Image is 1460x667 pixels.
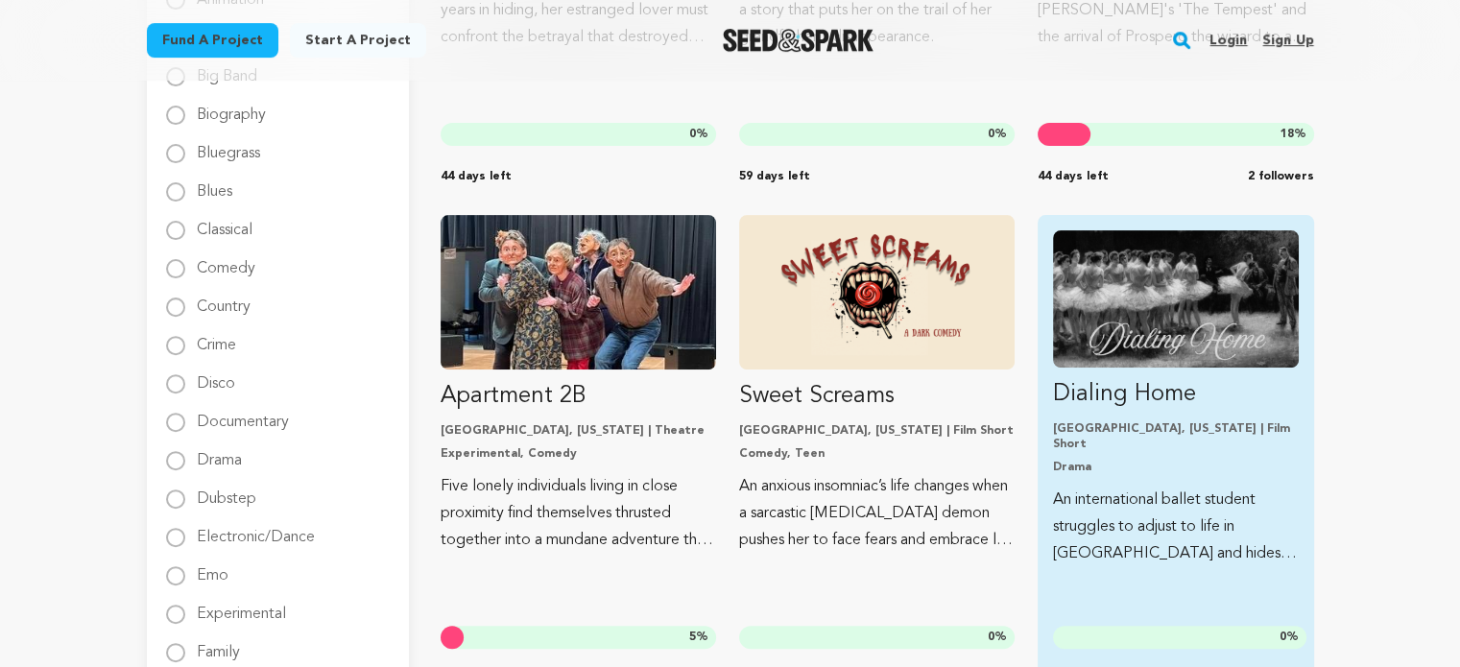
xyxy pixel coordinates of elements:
p: Apartment 2B [441,381,716,412]
a: Sign up [1262,25,1313,56]
a: Start a project [290,23,426,58]
label: Blues [197,169,232,200]
span: 44 days left [1038,169,1109,184]
span: 18 [1280,129,1294,140]
a: Fund Dialing Home [1053,230,1298,567]
label: Documentary [197,399,289,430]
span: 0 [1280,631,1286,643]
span: % [689,630,708,645]
p: [GEOGRAPHIC_DATA], [US_STATE] | Theatre [441,423,716,439]
a: Seed&Spark Homepage [723,29,874,52]
label: Classical [197,207,252,238]
p: [GEOGRAPHIC_DATA], [US_STATE] | Film Short [1053,421,1298,452]
p: An international ballet student struggles to adjust to life in [GEOGRAPHIC_DATA] and hides that t... [1053,487,1298,567]
label: Dubstep [197,476,256,507]
p: An anxious insomniac’s life changes when a sarcastic [MEDICAL_DATA] demon pushes her to face fear... [739,473,1015,554]
label: Disco [197,361,235,392]
span: 59 days left [739,169,810,184]
img: Seed&Spark Logo Dark Mode [723,29,874,52]
label: Crime [197,322,236,353]
span: 44 days left [441,169,512,184]
label: Biography [197,92,266,123]
a: Fund Sweet Screams [739,215,1015,554]
span: 2 followers [1248,169,1314,184]
span: % [988,127,1007,142]
span: 5 [689,631,696,643]
span: 0 [689,129,696,140]
label: Comedy [197,246,255,276]
span: % [689,127,708,142]
label: Emo [197,553,228,584]
span: % [1280,630,1299,645]
span: % [988,630,1007,645]
p: Dialing Home [1053,379,1298,410]
p: Five lonely individuals living in close proximity find themselves thrusted together into a mundan... [441,473,716,554]
label: Bluegrass [197,131,260,161]
label: Drama [197,438,242,468]
p: Drama [1053,460,1298,475]
a: Fund Apartment 2B [441,215,716,554]
label: Country [197,284,251,315]
a: Login [1209,25,1247,56]
a: Fund a project [147,23,278,58]
span: 0 [988,631,994,643]
p: Sweet Screams [739,381,1015,412]
label: Experimental [197,591,286,622]
span: % [1280,127,1306,142]
span: 0 [988,129,994,140]
label: Family [197,630,240,660]
p: Experimental, Comedy [441,446,716,462]
p: [GEOGRAPHIC_DATA], [US_STATE] | Film Short [739,423,1015,439]
p: Comedy, Teen [739,446,1015,462]
label: Electronic/Dance [197,514,315,545]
